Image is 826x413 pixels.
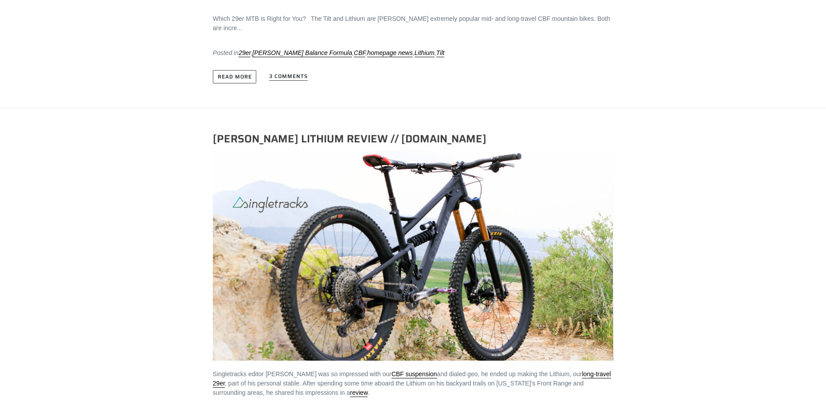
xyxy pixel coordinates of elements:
[213,14,613,33] div: Which 29er MTB is Right for You? The Tilt and Lithium are [PERSON_NAME] extremely popular mid- an...
[252,49,352,57] a: [PERSON_NAME] Balance Formula
[213,48,613,58] div: Posted in , , , , ,
[367,49,413,57] a: homepage news
[269,73,308,81] a: 3 comments
[436,49,445,57] a: Tilt
[239,49,251,57] a: 29er
[350,389,368,397] a: review
[354,49,365,57] a: CBF
[213,130,486,147] a: [PERSON_NAME] LITHIUM REVIEW // [DOMAIN_NAME]
[213,370,613,397] div: Singletracks editor [PERSON_NAME] was so impressed with our and dialed geo, he ended up making th...
[213,70,257,83] a: Read more: Tilt vs. Lithium
[415,49,435,57] a: Lithium
[391,370,437,378] a: CBF suspension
